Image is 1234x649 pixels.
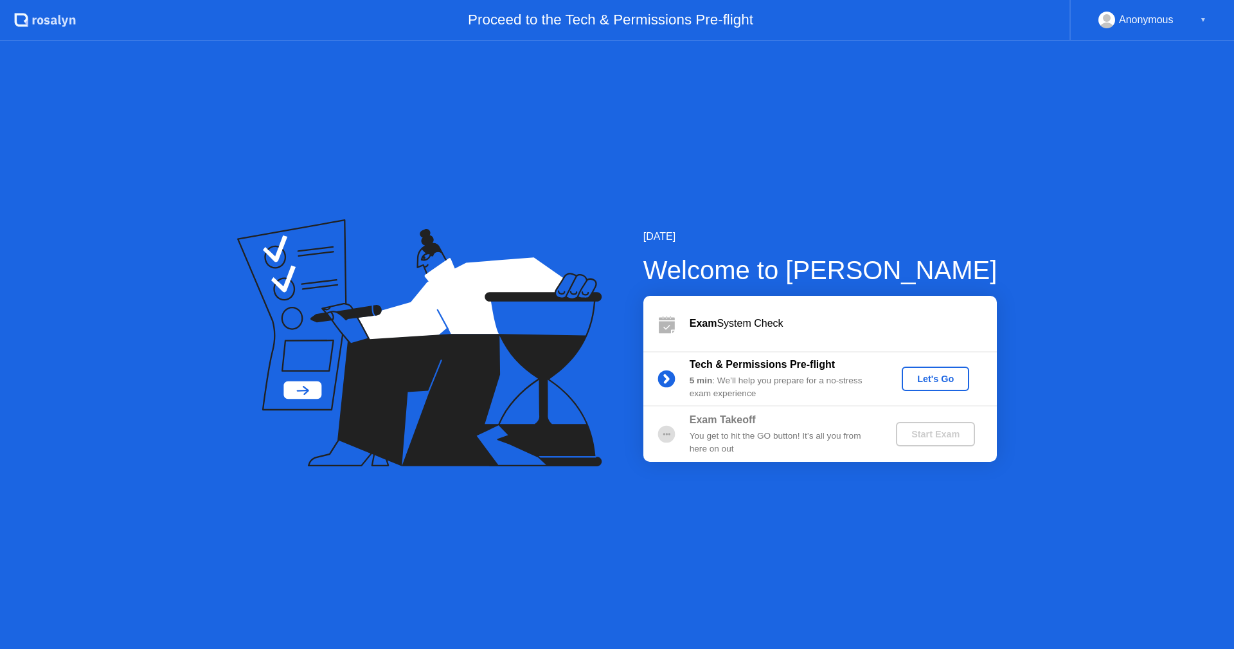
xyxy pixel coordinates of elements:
b: Exam [690,318,717,329]
div: Start Exam [901,429,970,439]
button: Start Exam [896,422,975,446]
b: Exam Takeoff [690,414,756,425]
div: You get to hit the GO button! It’s all you from here on out [690,430,875,456]
div: Let's Go [907,374,964,384]
div: System Check [690,316,997,331]
div: ▼ [1200,12,1206,28]
b: 5 min [690,376,713,385]
b: Tech & Permissions Pre-flight [690,359,835,370]
div: Welcome to [PERSON_NAME] [643,251,997,289]
div: Anonymous [1119,12,1174,28]
div: [DATE] [643,229,997,244]
button: Let's Go [902,367,969,391]
div: : We’ll help you prepare for a no-stress exam experience [690,374,875,401]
